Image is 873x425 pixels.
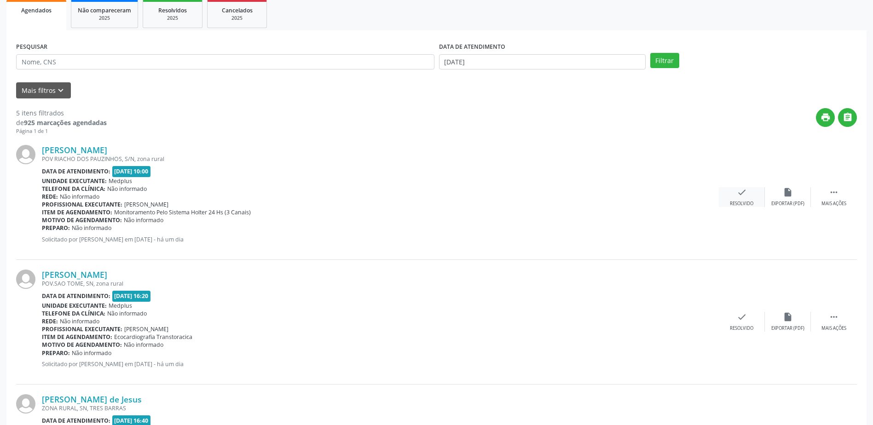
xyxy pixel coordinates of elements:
span: Cancelados [222,6,253,14]
span: Não informado [72,349,111,357]
div: POV RIACHO DOS PAUZINHOS, S/N, zona rural [42,155,719,163]
span: Agendados [21,6,52,14]
b: Rede: [42,317,58,325]
b: Telefone da clínica: [42,310,105,317]
span: Medplus [109,177,132,185]
input: Selecione um intervalo [439,54,646,70]
b: Item de agendamento: [42,208,112,216]
span: Não informado [107,185,147,193]
div: 2025 [78,15,131,22]
span: Resolvidos [158,6,187,14]
button: Filtrar [650,53,679,69]
div: de [16,118,107,127]
b: Rede: [42,193,58,201]
b: Preparo: [42,224,70,232]
div: Exportar (PDF) [771,201,804,207]
i: check [737,187,747,197]
i: print [821,112,831,122]
span: Não informado [124,341,163,349]
div: Resolvido [730,325,753,332]
div: Página 1 de 1 [16,127,107,135]
button: Mais filtroskeyboard_arrow_down [16,82,71,98]
button:  [838,108,857,127]
div: Mais ações [821,325,846,332]
img: img [16,145,35,164]
i: insert_drive_file [783,187,793,197]
span: Monitoramento Pelo Sistema Holter 24 Hs (3 Canais) [114,208,251,216]
div: ZONA RURAL, SN, TRES BARRAS [42,404,719,412]
p: Solicitado por [PERSON_NAME] em [DATE] - há um dia [42,360,719,368]
span: Ecocardiografia Transtoracica [114,333,192,341]
span: Não informado [107,310,147,317]
div: 2025 [214,15,260,22]
span: [PERSON_NAME] [124,201,168,208]
a: [PERSON_NAME] [42,145,107,155]
i:  [829,312,839,322]
b: Profissional executante: [42,201,122,208]
span: [DATE] 16:20 [112,291,151,301]
a: [PERSON_NAME] de Jesus [42,394,142,404]
span: Não informado [60,317,99,325]
button: print [816,108,835,127]
div: Mais ações [821,201,846,207]
span: Não informado [72,224,111,232]
b: Profissional executante: [42,325,122,333]
strong: 925 marcações agendadas [24,118,107,127]
a: [PERSON_NAME] [42,270,107,280]
div: Exportar (PDF) [771,325,804,332]
i: insert_drive_file [783,312,793,322]
span: Não compareceram [78,6,131,14]
input: Nome, CNS [16,54,434,70]
span: Medplus [109,302,132,310]
b: Data de atendimento: [42,417,110,425]
b: Motivo de agendamento: [42,216,122,224]
b: Data de atendimento: [42,292,110,300]
i: check [737,312,747,322]
b: Motivo de agendamento: [42,341,122,349]
i:  [843,112,853,122]
label: PESQUISAR [16,40,47,54]
b: Data de atendimento: [42,167,110,175]
div: Resolvido [730,201,753,207]
img: img [16,270,35,289]
label: DATA DE ATENDIMENTO [439,40,505,54]
span: Não informado [60,193,99,201]
i:  [829,187,839,197]
span: [DATE] 10:00 [112,166,151,177]
b: Unidade executante: [42,177,107,185]
b: Preparo: [42,349,70,357]
p: Solicitado por [PERSON_NAME] em [DATE] - há um dia [42,235,719,243]
b: Unidade executante: [42,302,107,310]
div: 5 itens filtrados [16,108,107,118]
div: POV.SAO TOME, SN, zona rural [42,280,719,287]
span: [PERSON_NAME] [124,325,168,333]
div: 2025 [150,15,196,22]
b: Telefone da clínica: [42,185,105,193]
b: Item de agendamento: [42,333,112,341]
span: Não informado [124,216,163,224]
i: keyboard_arrow_down [56,86,66,96]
